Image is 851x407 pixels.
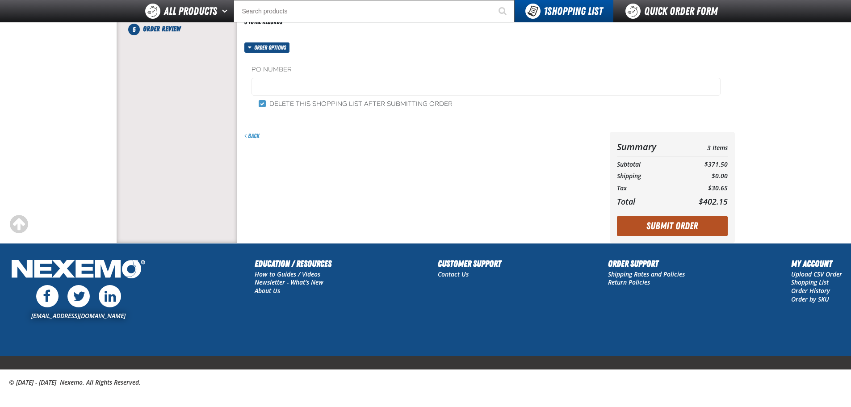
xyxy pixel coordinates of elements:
[680,182,727,194] td: $30.65
[244,42,290,53] button: Order options
[134,24,237,34] li: Order Review. Step 5 of 5. Not Completed
[31,311,126,320] a: [EMAIL_ADDRESS][DOMAIN_NAME]
[617,170,681,182] th: Shipping
[244,132,260,139] a: Back
[143,25,180,33] span: Order Review
[254,42,289,53] span: Order options
[608,270,685,278] a: Shipping Rates and Policies
[9,214,29,234] div: Scroll to the top
[255,286,280,295] a: About Us
[608,257,685,270] h2: Order Support
[252,66,721,74] label: PO Number
[791,270,842,278] a: Upload CSV Order
[255,257,331,270] h2: Education / Resources
[617,182,681,194] th: Tax
[791,278,829,286] a: Shopping List
[608,278,650,286] a: Return Policies
[791,295,829,303] a: Order by SKU
[164,3,217,19] span: All Products
[544,5,547,17] strong: 1
[680,159,727,171] td: $371.50
[680,170,727,182] td: $0.00
[259,100,266,107] input: Delete this shopping list after submitting order
[791,257,842,270] h2: My Account
[617,159,681,171] th: Subtotal
[259,100,453,109] label: Delete this shopping list after submitting order
[255,270,320,278] a: How to Guides / Videos
[617,194,681,209] th: Total
[699,196,728,207] span: $402.15
[438,270,469,278] a: Contact Us
[128,24,140,35] span: 5
[617,216,728,236] button: Submit Order
[255,278,323,286] a: Newsletter - What's New
[438,257,501,270] h2: Customer Support
[544,5,603,17] span: Shopping List
[791,286,830,295] a: Order History
[9,257,148,283] img: Nexemo Logo
[680,139,727,155] td: 3 Items
[617,139,681,155] th: Summary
